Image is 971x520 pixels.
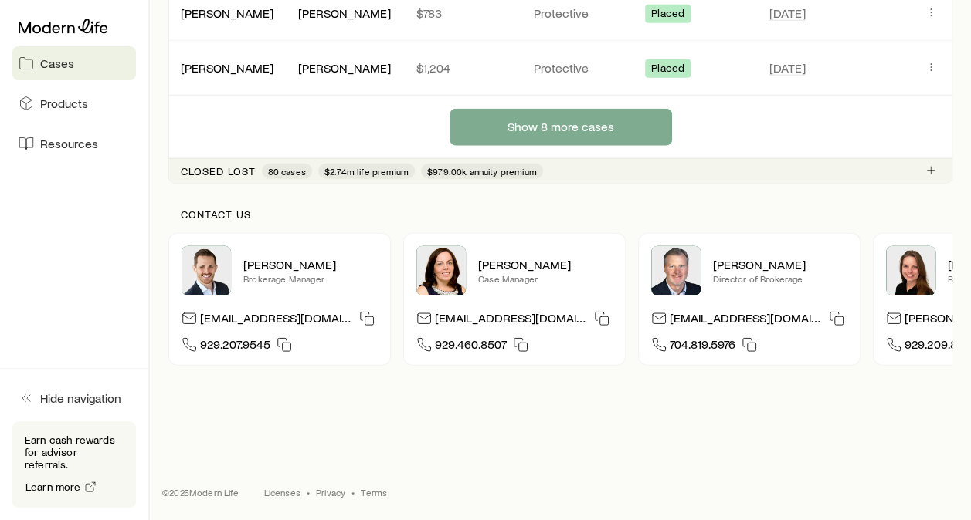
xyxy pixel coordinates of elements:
a: [PERSON_NAME] [181,60,273,75]
a: Licenses [264,486,300,498]
p: Protective [534,5,626,21]
p: Protective [534,60,626,76]
a: Cases [12,46,136,80]
a: Privacy [316,486,345,498]
span: • [307,486,310,498]
p: [PERSON_NAME] [713,257,847,272]
span: [DATE] [769,60,805,76]
span: Products [40,96,88,111]
img: Heather McKee [416,246,466,295]
p: $783 [416,5,509,21]
span: Resources [40,136,98,151]
p: Contact us [181,208,940,221]
p: © 2025 Modern Life [162,486,239,498]
span: 704.819.5976 [670,336,735,357]
div: [PERSON_NAME] [298,5,391,22]
img: Ellen Wall [886,246,935,295]
span: Hide navigation [40,390,121,406]
p: [PERSON_NAME] [243,257,378,272]
a: Resources [12,127,136,160]
a: Products [12,86,136,120]
a: Terms [361,486,387,498]
span: Learn more [25,481,81,492]
span: • [351,486,355,498]
p: Closed lost [181,165,256,177]
span: 929.207.9545 [200,336,270,357]
p: $1,204 [416,60,509,76]
img: Trey Wall [651,246,701,295]
div: [PERSON_NAME] [298,60,391,76]
p: Case Manager [478,272,613,285]
span: $979.00k annuity premium [427,165,537,177]
span: Cases [40,56,74,71]
p: Brokerage Manager [243,272,378,285]
span: [DATE] [769,5,805,21]
a: [PERSON_NAME] [181,5,273,20]
div: [PERSON_NAME] [181,5,273,22]
span: 929.460.8507 [435,336,507,357]
p: [EMAIL_ADDRESS][DOMAIN_NAME] [435,310,588,331]
span: Placed [651,62,684,78]
p: Earn cash rewards for advisor referrals. [25,434,124,471]
button: Hide navigation [12,381,136,415]
button: Show 8 more cases [450,109,672,146]
div: Earn cash rewards for advisor referrals.Learn more [12,421,136,508]
p: [EMAIL_ADDRESS][DOMAIN_NAME] [200,310,353,331]
p: Director of Brokerage [713,272,847,285]
div: [PERSON_NAME] [181,60,273,76]
p: [PERSON_NAME] [478,257,613,272]
span: 80 cases [268,165,306,177]
img: Nick Weiler [182,246,231,295]
p: [EMAIL_ADDRESS][DOMAIN_NAME] [670,310,823,331]
span: Placed [651,7,684,23]
span: $2.74m life premium [324,165,409,177]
